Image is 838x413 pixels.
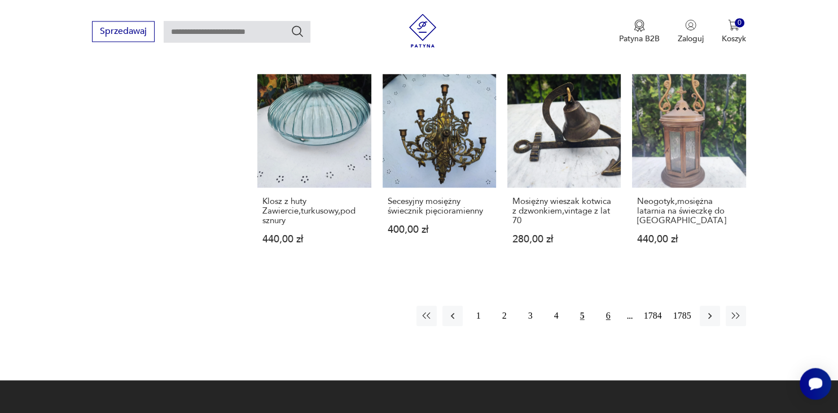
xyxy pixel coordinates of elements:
[507,74,621,266] a: Mosiężny wieszak kotwica z dzwonkiem,vintage z lat 70Mosiężny wieszak kotwica z dzwonkiem,vintage...
[388,225,491,234] p: 400,00 zł
[637,197,740,225] h3: Neogotyk,mosiężna latarnia na świeczkę do [GEOGRAPHIC_DATA]
[619,33,660,44] p: Patyna B2B
[735,18,744,28] div: 0
[685,19,696,31] img: Ikonka użytkownika
[637,234,740,244] p: 440,00 zł
[388,197,491,216] h3: Secesyjny mosiężny świecznik pięcioramienny
[512,234,616,244] p: 280,00 zł
[520,306,541,326] button: 3
[619,19,660,44] a: Ikona medaluPatyna B2B
[92,21,155,42] button: Sprzedawaj
[546,306,567,326] button: 4
[678,33,704,44] p: Zaloguj
[92,28,155,36] a: Sprzedawaj
[641,306,665,326] button: 1784
[678,19,704,44] button: Zaloguj
[494,306,515,326] button: 2
[728,19,739,31] img: Ikona koszyka
[262,234,366,244] p: 440,00 zł
[257,74,371,266] a: Klosz z huty Zawiercie,turkusowy,pod sznuryKlosz z huty Zawiercie,turkusowy,pod sznury440,00 zł
[512,197,616,225] h3: Mosiężny wieszak kotwica z dzwonkiem,vintage z lat 70
[632,74,745,266] a: Neogotyk,mosiężna latarnia na świeczkę do kapliczkiNeogotyk,mosiężna latarnia na świeczkę do [GEO...
[406,14,440,47] img: Patyna - sklep z meblami i dekoracjami vintage
[722,33,746,44] p: Koszyk
[468,306,489,326] button: 1
[722,19,746,44] button: 0Koszyk
[383,74,496,266] a: Secesyjny mosiężny świecznik pięcioramiennySecesyjny mosiężny świecznik pięcioramienny400,00 zł
[572,306,593,326] button: 5
[291,24,304,38] button: Szukaj
[670,306,694,326] button: 1785
[800,368,831,399] iframe: Smartsupp widget button
[619,19,660,44] button: Patyna B2B
[598,306,618,326] button: 6
[634,19,645,32] img: Ikona medalu
[262,197,366,225] h3: Klosz z huty Zawiercie,turkusowy,pod sznury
